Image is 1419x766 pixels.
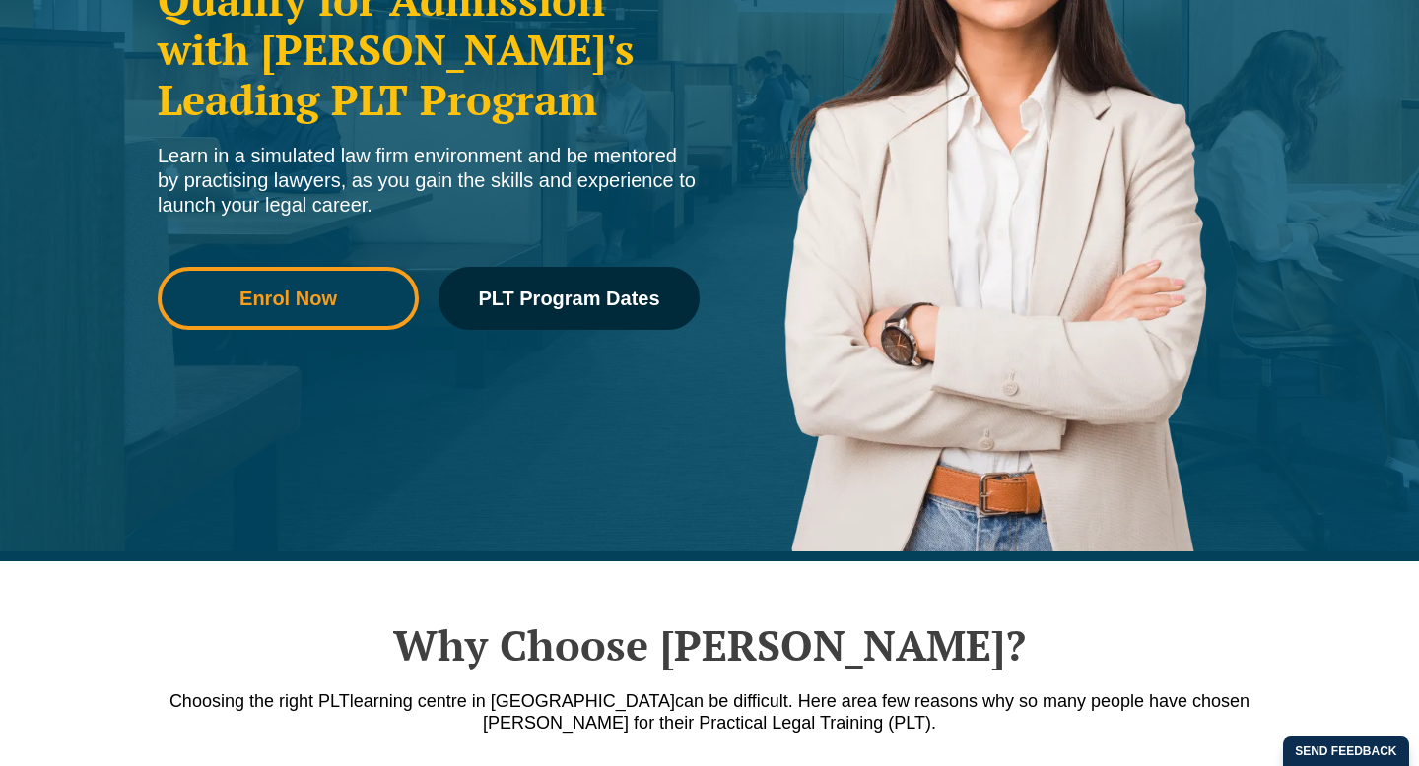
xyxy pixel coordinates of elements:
a: Enrol Now [158,267,419,330]
span: PLT Program Dates [478,288,659,308]
p: a few reasons why so many people have chosen [PERSON_NAME] for their Practical Legal Training (PLT). [148,690,1271,734]
span: can be difficult. Here are [675,691,867,711]
span: Enrol Now [239,288,337,308]
span: Choosing the right PLT [169,691,350,711]
div: Learn in a simulated law firm environment and be mentored by practising lawyers, as you gain the ... [158,144,700,218]
span: learning centre in [GEOGRAPHIC_DATA] [350,691,675,711]
a: PLT Program Dates [439,267,700,330]
h2: Why Choose [PERSON_NAME]? [148,620,1271,670]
